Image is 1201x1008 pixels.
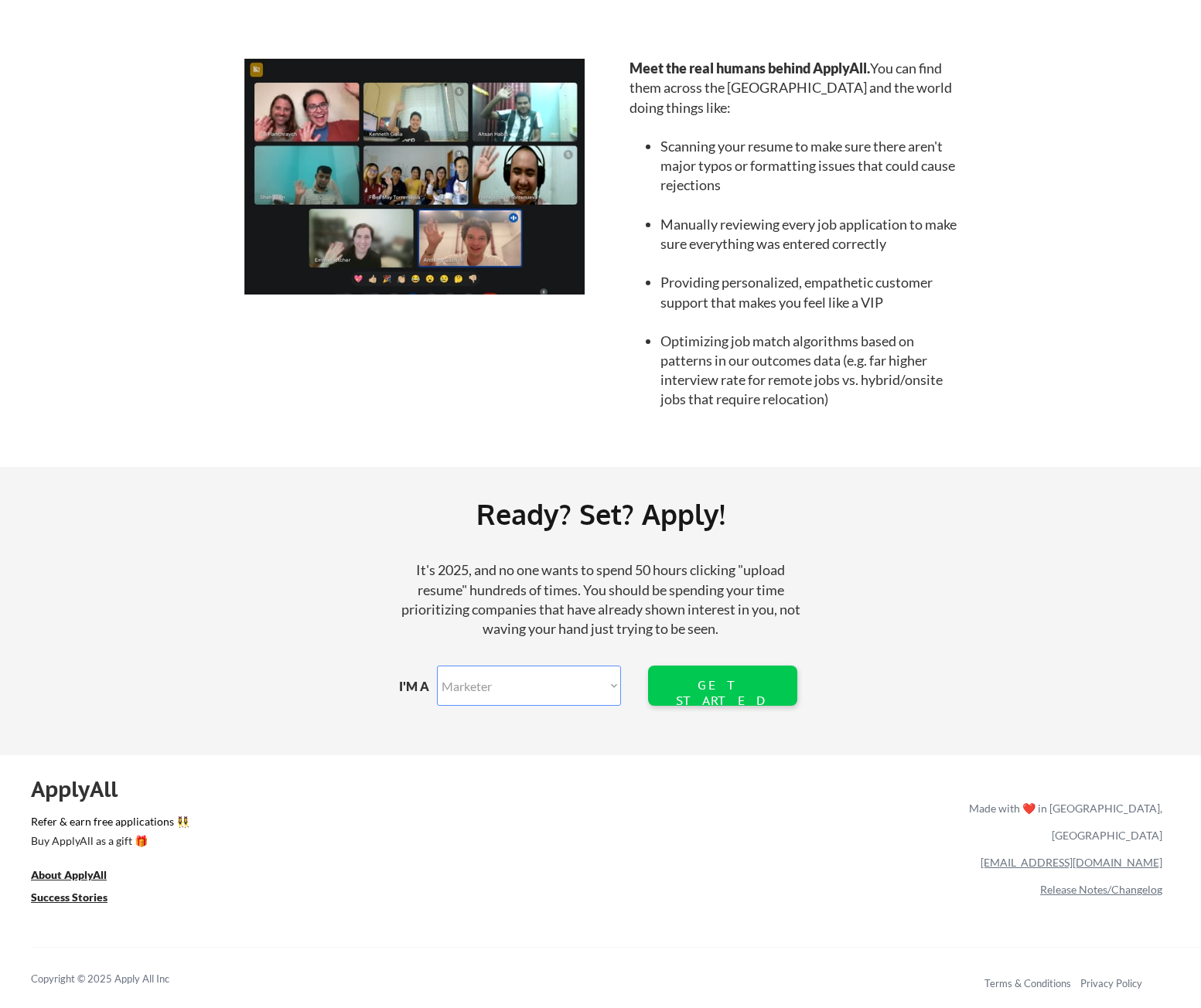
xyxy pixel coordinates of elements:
[984,977,1071,989] a: Terms & Conditions
[673,678,772,707] div: GET STARTED
[31,972,209,987] div: Copyright © 2025 Apply All Inc
[31,891,107,904] u: Success Stories
[963,795,1162,849] div: Made with ❤️ in [GEOGRAPHIC_DATA], [GEOGRAPHIC_DATA]
[31,776,135,802] div: ApplyAll
[981,856,1162,869] a: [EMAIL_ADDRESS][DOMAIN_NAME]
[660,332,960,410] li: Optimizing job match algorithms based on patterns in our outcomes data (e.g. far higher interview...
[630,59,960,409] div: You can find them across the [GEOGRAPHIC_DATA] and the world doing things like:
[217,492,984,536] div: Ready? Set? Apply!
[31,889,128,908] a: Success Stories
[31,833,186,852] a: Buy ApplyAll as a gift 🎁
[660,273,960,312] li: Providing personalized, empathetic customer support that makes you feel like a VIP
[31,816,646,833] a: Refer & earn free applications 👯‍♀️
[31,867,128,886] a: About ApplyAll
[660,137,960,196] li: Scanning your resume to make sure there aren't major typos or formatting issues that could cause ...
[660,215,960,254] li: Manually reviewing every job application to make sure everything was entered correctly
[1080,977,1142,989] a: Privacy Policy
[399,678,441,695] div: I'M A
[630,60,870,77] strong: Meet the real humans behind ApplyAll.
[394,560,807,639] div: It's 2025, and no one wants to spend 50 hours clicking "upload resume" hundreds of times. You sho...
[31,868,107,881] u: About ApplyAll
[1040,883,1162,896] a: Release Notes/Changelog
[31,836,186,846] div: Buy ApplyAll as a gift 🎁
